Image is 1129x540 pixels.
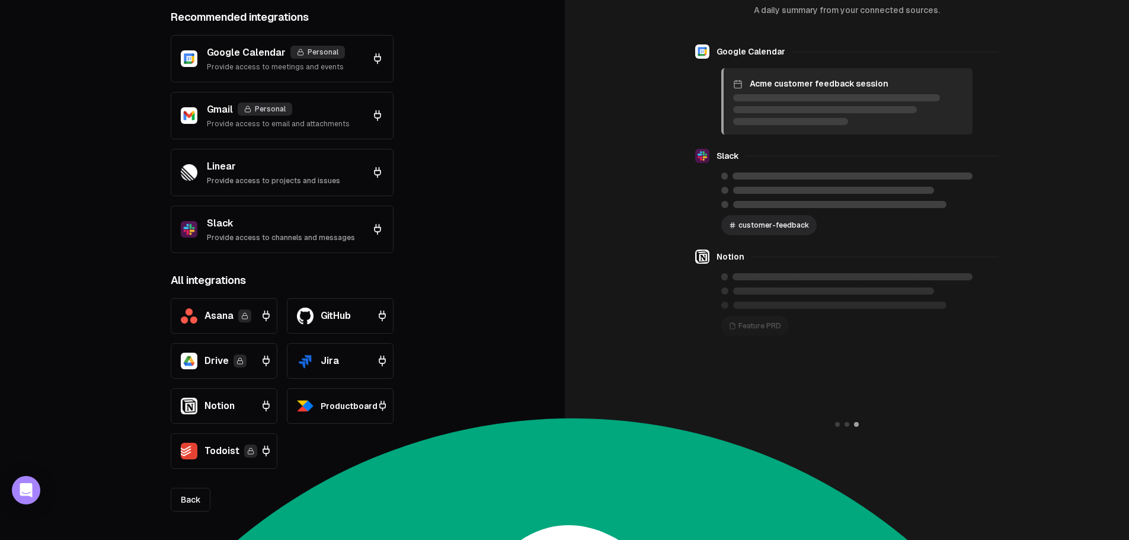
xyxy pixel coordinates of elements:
[171,206,394,253] button: SlackSlackProvide access to channels and messages
[171,149,394,196] button: LinearLinearProvide access to projects and issues
[207,47,286,58] span: Google Calendar
[12,476,40,504] div: Open Intercom Messenger
[181,164,197,181] img: Linear
[181,50,197,67] img: Google Calendar
[287,388,394,424] button: ProductboardProductboard
[181,107,197,124] img: Gmail
[204,399,235,413] span: Notion
[287,298,394,334] button: GitHubGitHub
[207,216,355,231] p: Slack
[721,316,789,336] div: Feature PRD
[171,343,277,379] button: Google DriveDrive
[321,354,339,368] span: Jira
[204,444,239,458] span: Todoist
[733,78,963,90] div: Acme customer feedback session
[204,354,229,368] span: Drive
[297,308,314,324] img: GitHub
[695,250,709,264] img: Notion
[297,398,314,414] img: Productboard
[717,251,744,263] span: Notion
[321,309,351,323] span: GitHub
[207,233,355,242] p: Provide access to channels and messages
[207,62,345,72] p: Provide access to meetings and events
[717,46,785,57] span: Google Calendar
[171,488,210,512] a: Back
[207,176,340,186] p: Provide access to projects and issues
[171,92,394,139] button: GmailGmailPersonalProvide access to email and attachments
[171,272,394,289] h2: All integrations
[754,4,940,16] p: A daily summary from your connected sources.
[181,308,197,324] img: Asana
[171,433,277,469] button: TodoistTodoist
[171,9,394,25] h2: Recommended integrations
[181,398,197,414] img: Notion
[238,103,292,116] div: Personal
[721,215,817,235] div: customer-feedback
[171,388,277,424] button: NotionNotion
[287,343,394,379] button: JiraJira
[717,150,738,162] span: Slack
[207,119,350,129] p: Provide access to email and attachments
[181,353,197,369] img: Google Drive
[171,35,394,82] button: Google CalendarGoogle CalendarPersonalProvide access to meetings and events
[207,159,340,174] p: Linear
[171,298,277,334] button: AsanaAsana
[181,221,197,238] img: Slack
[321,400,378,412] span: Productboard
[695,44,709,59] img: Google Calendar
[204,309,234,323] span: Asana
[297,353,314,369] img: Jira
[207,104,233,115] span: Gmail
[695,149,709,163] img: Slack
[181,443,197,459] img: Todoist
[290,46,345,59] div: Personal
